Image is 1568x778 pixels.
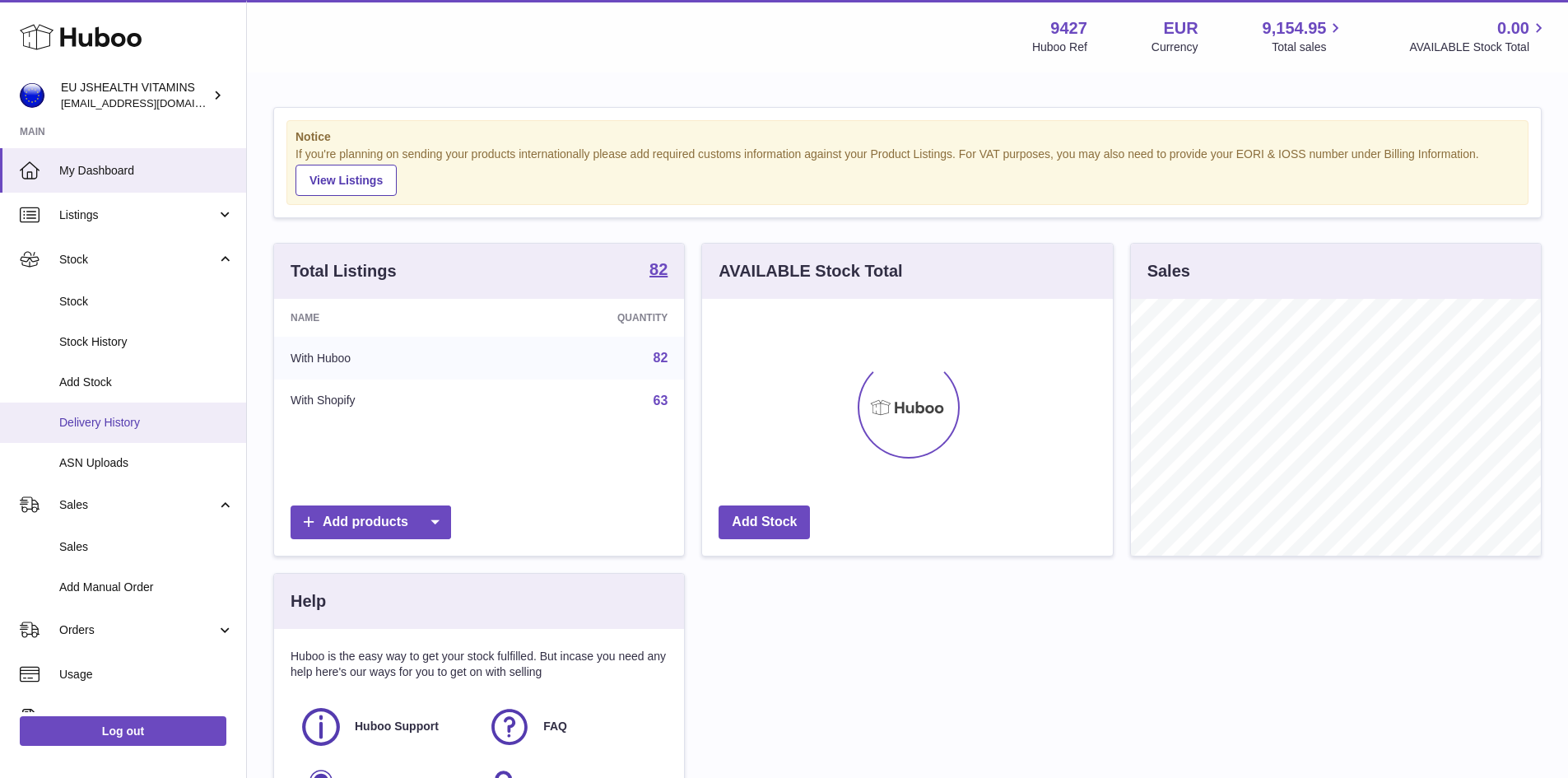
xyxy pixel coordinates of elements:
span: ASN Uploads [59,455,234,471]
a: View Listings [295,165,397,196]
div: Currency [1152,40,1198,55]
span: Huboo Support [355,719,439,734]
div: EU JSHEALTH VITAMINS [61,80,209,111]
a: Log out [20,716,226,746]
strong: 9427 [1050,17,1087,40]
span: AVAILABLE Stock Total [1409,40,1548,55]
span: 9,154.95 [1263,17,1327,40]
span: Stock [59,294,234,310]
td: With Huboo [274,337,496,380]
a: 9,154.95 Total sales [1263,17,1346,55]
td: With Shopify [274,380,496,422]
a: Add products [291,505,451,539]
h3: Help [291,590,326,613]
span: Invoicing and Payments [59,711,216,727]
span: Usage [59,667,234,682]
span: Stock History [59,334,234,350]
p: Huboo is the easy way to get your stock fulfilled. But incase you need any help here's our ways f... [291,649,668,680]
a: 0.00 AVAILABLE Stock Total [1409,17,1548,55]
span: Stock [59,252,216,268]
th: Quantity [496,299,685,337]
span: Add Stock [59,375,234,390]
a: FAQ [487,705,659,749]
a: Huboo Support [299,705,471,749]
span: 0.00 [1497,17,1529,40]
span: Sales [59,497,216,513]
span: My Dashboard [59,163,234,179]
strong: Notice [295,129,1519,145]
span: FAQ [543,719,567,734]
span: Add Manual Order [59,580,234,595]
h3: Sales [1147,260,1190,282]
a: 63 [654,394,668,408]
span: [EMAIL_ADDRESS][DOMAIN_NAME] [61,96,242,109]
span: Sales [59,539,234,555]
a: Add Stock [719,505,810,539]
a: 82 [649,261,668,281]
th: Name [274,299,496,337]
span: Orders [59,622,216,638]
strong: 82 [649,261,668,277]
h3: Total Listings [291,260,397,282]
img: internalAdmin-9427@internal.huboo.com [20,83,44,108]
strong: EUR [1163,17,1198,40]
h3: AVAILABLE Stock Total [719,260,902,282]
a: 82 [654,351,668,365]
div: Huboo Ref [1032,40,1087,55]
div: If you're planning on sending your products internationally please add required customs informati... [295,147,1519,196]
span: Total sales [1272,40,1345,55]
span: Listings [59,207,216,223]
span: Delivery History [59,415,234,431]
